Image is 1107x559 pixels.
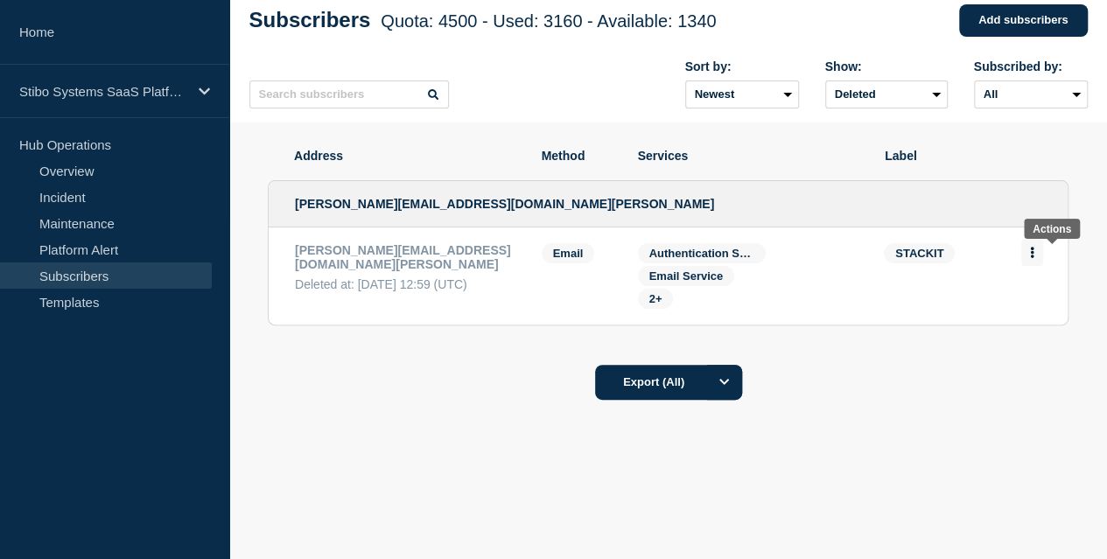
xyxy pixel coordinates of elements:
select: Subscribed by [974,80,1088,108]
a: Add subscribers [959,4,1088,37]
span: [PERSON_NAME][EMAIL_ADDRESS][DOMAIN_NAME][PERSON_NAME] [295,197,714,211]
span: Method [542,149,612,163]
h1: Subscribers [249,8,717,32]
select: Sort by [685,80,799,108]
span: Email Service [649,269,724,283]
p: Deleted at: [DATE] 12:59 (UTC) [295,277,515,291]
input: Search subscribers [249,80,449,108]
span: Quota: 4500 - Used: 3160 - Available: 1340 [381,11,716,31]
div: Sort by: [685,59,799,73]
span: Email [542,243,595,263]
button: Actions [1021,239,1043,266]
p: [PERSON_NAME][EMAIL_ADDRESS][DOMAIN_NAME][PERSON_NAME] [295,243,515,271]
span: Address [294,149,515,163]
span: Label [885,149,1042,163]
div: Subscribed by: [974,59,1088,73]
span: Authentication Service - STEP [649,247,812,260]
button: Export (All) [595,365,742,400]
span: Services [638,149,859,163]
div: Show: [825,59,948,73]
select: Deleted [825,80,948,108]
button: Options [707,365,742,400]
span: 2+ [649,292,662,305]
p: Stibo Systems SaaS Platform Status [19,84,187,99]
span: STACKIT [884,243,955,263]
div: Actions [1033,223,1071,235]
